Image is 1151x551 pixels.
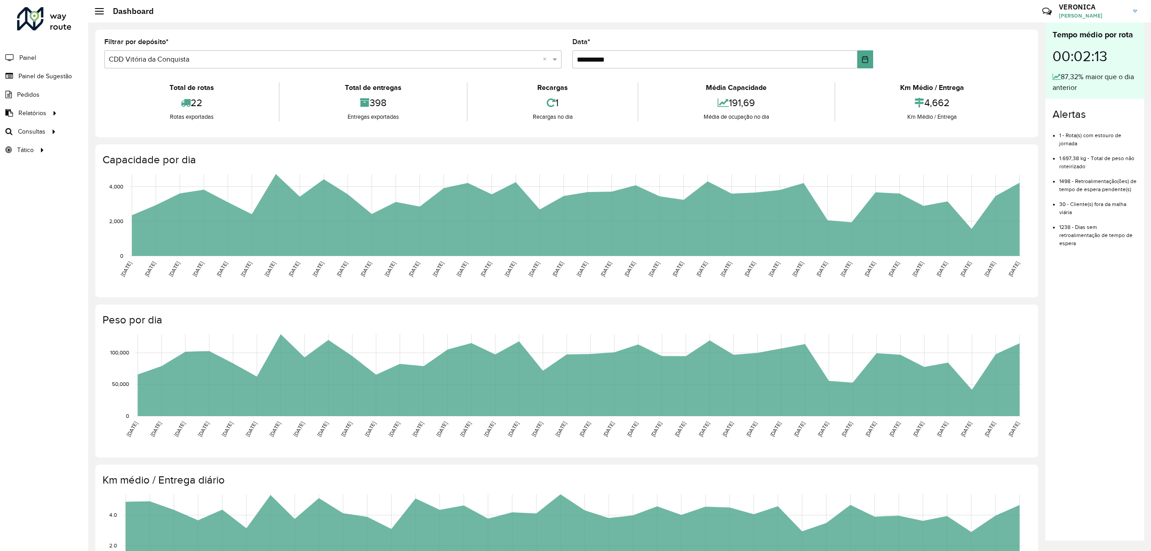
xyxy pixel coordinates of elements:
[695,260,708,278] text: [DATE]
[641,93,832,112] div: 191,69
[240,260,253,278] text: [DATE]
[120,253,123,259] text: 0
[719,260,732,278] text: [DATE]
[674,421,687,438] text: [DATE]
[816,421,830,438] text: [DATE]
[647,260,660,278] text: [DATE]
[838,82,1027,93] div: Km Médio / Entrega
[1059,3,1126,11] h3: VERONICA
[470,93,635,112] div: 1
[551,260,564,278] text: [DATE]
[470,82,635,93] div: Recargas
[103,153,1029,166] h4: Capacidade por dia
[1059,148,1137,170] li: 1.697,38 kg - Total de peso não roteirizado
[887,260,900,278] text: [DATE]
[935,260,948,278] text: [DATE]
[575,260,589,278] text: [DATE]
[19,53,36,63] span: Painel
[18,108,46,118] span: Relatórios
[109,512,117,518] text: 4.0
[197,421,210,438] text: [DATE]
[109,218,123,224] text: 2,000
[470,112,635,121] div: Recargas no dia
[104,36,169,47] label: Filtrar por depósito
[1037,2,1057,21] a: Contato Rápido
[168,260,181,278] text: [DATE]
[109,542,117,548] text: 2.0
[983,421,996,438] text: [DATE]
[282,82,464,93] div: Total de entregas
[1059,12,1126,20] span: [PERSON_NAME]
[282,112,464,121] div: Entregas exportadas
[863,260,876,278] text: [DATE]
[17,145,34,155] span: Tático
[793,421,806,438] text: [DATE]
[435,421,448,438] text: [DATE]
[1053,108,1137,121] h4: Alertas
[282,93,464,112] div: 398
[107,112,277,121] div: Rotas exportadas
[1053,72,1137,93] div: 87,32% maior que o dia anterior
[17,90,40,99] span: Pedidos
[626,421,639,438] text: [DATE]
[109,184,123,189] text: 4,000
[149,421,162,438] text: [DATE]
[104,6,154,16] h2: Dashboard
[543,54,550,65] span: Clear all
[215,260,228,278] text: [DATE]
[411,421,424,438] text: [DATE]
[815,260,828,278] text: [DATE]
[1053,29,1137,41] div: Tempo médio por rota
[599,260,612,278] text: [DATE]
[107,93,277,112] div: 22
[107,82,277,93] div: Total de rotas
[221,421,234,438] text: [DATE]
[455,260,468,278] text: [DATE]
[245,421,258,438] text: [DATE]
[578,421,591,438] text: [DATE]
[359,260,372,278] text: [DATE]
[745,421,758,438] text: [DATE]
[743,260,756,278] text: [DATE]
[602,421,615,438] text: [DATE]
[1053,41,1137,72] div: 00:02:13
[103,314,1029,327] h4: Peso por dia
[388,421,401,438] text: [DATE]
[641,82,832,93] div: Média Capacidade
[479,260,492,278] text: [DATE]
[431,260,444,278] text: [DATE]
[650,421,663,438] text: [DATE]
[857,50,874,68] button: Choose Date
[18,72,72,81] span: Painel de Sugestão
[840,421,853,438] text: [DATE]
[838,112,1027,121] div: Km Médio / Entrega
[838,93,1027,112] div: 4,662
[126,413,129,419] text: 0
[407,260,420,278] text: [DATE]
[572,36,590,47] label: Data
[531,421,544,438] text: [DATE]
[268,421,281,438] text: [DATE]
[110,349,129,355] text: 100,000
[983,260,996,278] text: [DATE]
[959,260,972,278] text: [DATE]
[721,421,734,438] text: [DATE]
[316,421,329,438] text: [DATE]
[839,260,852,278] text: [DATE]
[312,260,325,278] text: [DATE]
[864,421,877,438] text: [DATE]
[1007,421,1020,438] text: [DATE]
[335,260,348,278] text: [DATE]
[287,260,300,278] text: [DATE]
[641,112,832,121] div: Média de ocupação no dia
[1059,193,1137,216] li: 30 - Cliente(s) fora da malha viária
[459,421,472,438] text: [DATE]
[263,260,277,278] text: [DATE]
[1059,216,1137,247] li: 1238 - Dias sem retroalimentação de tempo de espera
[143,260,156,278] text: [DATE]
[769,421,782,438] text: [DATE]
[340,421,353,438] text: [DATE]
[120,260,133,278] text: [DATE]
[1007,260,1020,278] text: [DATE]
[527,260,540,278] text: [DATE]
